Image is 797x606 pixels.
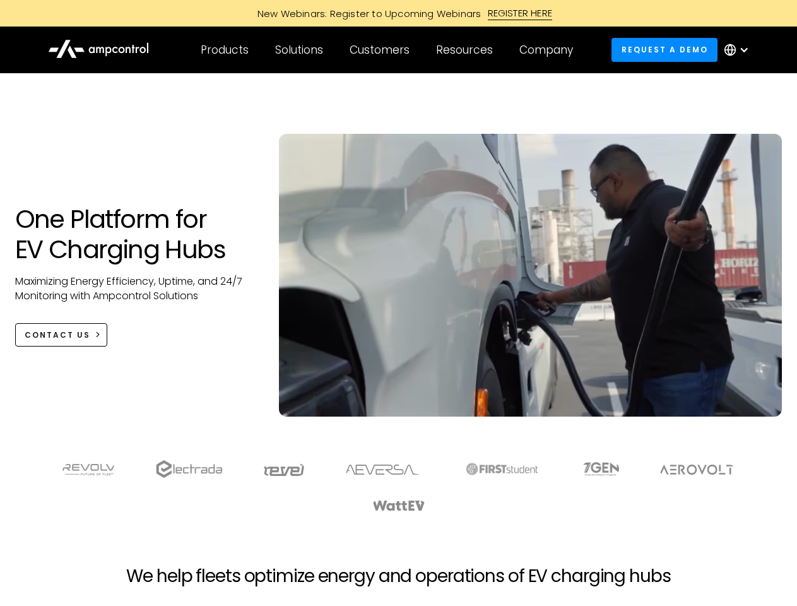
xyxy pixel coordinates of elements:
[15,323,108,347] a: CONTACT US
[156,460,222,478] img: electrada logo
[488,6,553,20] div: REGISTER HERE
[519,43,573,57] div: Company
[15,204,254,264] h1: One Platform for EV Charging Hubs
[611,38,717,61] a: Request a demo
[245,7,488,20] div: New Webinars: Register to Upcoming Webinars
[659,465,735,475] img: Aerovolt Logo
[201,43,249,57] div: Products
[25,330,90,341] div: CONTACT US
[126,566,670,587] h2: We help fleets optimize energy and operations of EV charging hubs
[436,43,493,57] div: Resources
[275,43,323,57] div: Solutions
[15,275,254,303] p: Maximizing Energy Efficiency, Uptime, and 24/7 Monitoring with Ampcontrol Solutions
[115,6,683,20] a: New Webinars: Register to Upcoming WebinarsREGISTER HERE
[350,43,410,57] div: Customers
[372,501,425,511] img: WattEV logo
